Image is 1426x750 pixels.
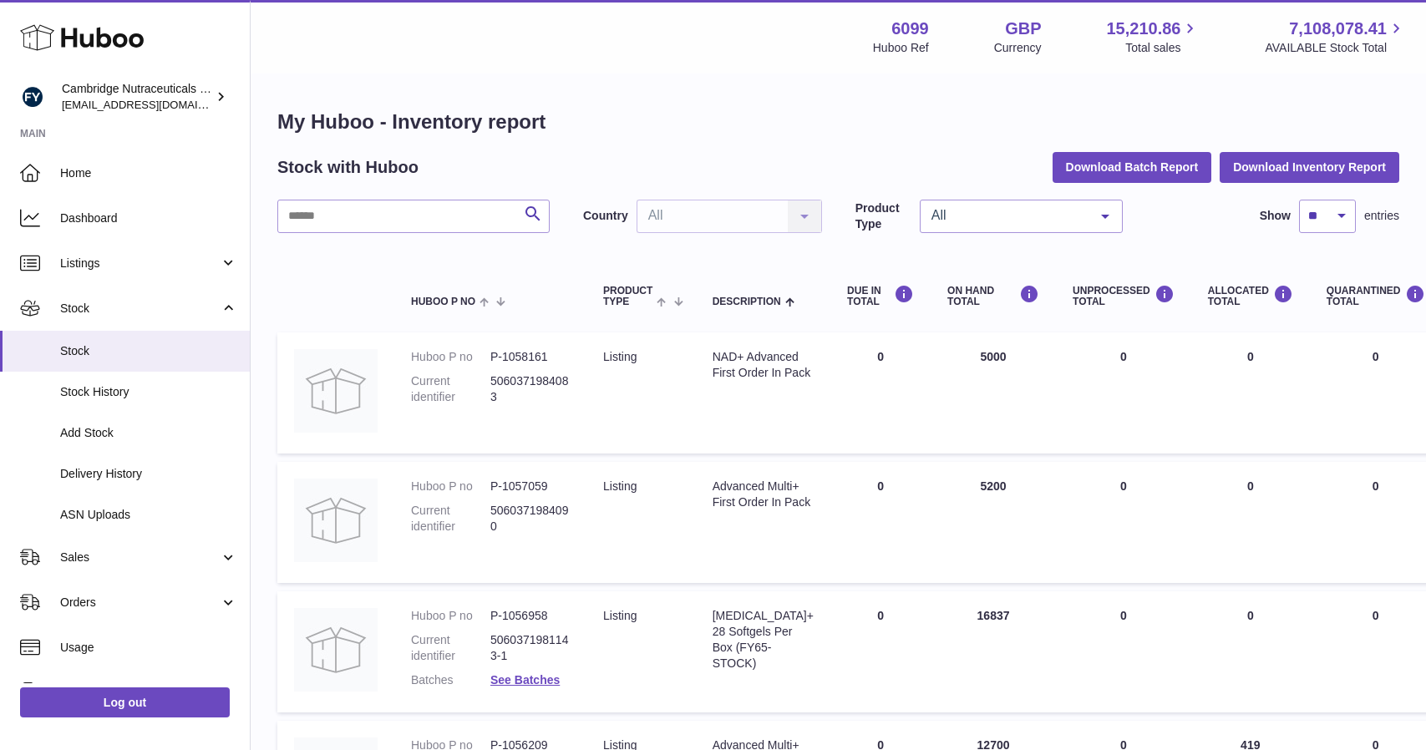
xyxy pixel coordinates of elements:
[1373,350,1379,363] span: 0
[1373,609,1379,622] span: 0
[411,296,475,307] span: Huboo P no
[411,349,490,365] dt: Huboo P no
[603,479,637,493] span: listing
[1125,40,1200,56] span: Total sales
[855,200,911,232] label: Product Type
[931,591,1056,713] td: 16837
[60,210,237,226] span: Dashboard
[62,81,212,113] div: Cambridge Nutraceuticals Ltd
[583,208,628,224] label: Country
[411,632,490,664] dt: Current identifier
[411,373,490,405] dt: Current identifier
[294,608,378,692] img: product image
[20,687,230,717] a: Log out
[60,425,237,441] span: Add Stock
[1327,285,1425,307] div: QUARANTINED Total
[60,466,237,482] span: Delivery History
[1056,332,1191,454] td: 0
[603,350,637,363] span: listing
[1005,18,1041,40] strong: GBP
[1220,152,1399,182] button: Download Inventory Report
[490,632,570,664] dd: 5060371981143-1
[603,609,637,622] span: listing
[490,373,570,405] dd: 5060371984083
[947,285,1039,307] div: ON HAND Total
[1265,18,1406,56] a: 7,108,078.41 AVAILABLE Stock Total
[931,462,1056,583] td: 5200
[927,207,1089,224] span: All
[1191,462,1310,583] td: 0
[60,165,237,181] span: Home
[490,608,570,624] dd: P-1056958
[1260,208,1291,224] label: Show
[1191,332,1310,454] td: 0
[931,332,1056,454] td: 5000
[713,296,781,307] span: Description
[1073,285,1175,307] div: UNPROCESSED Total
[277,156,419,179] h2: Stock with Huboo
[873,40,929,56] div: Huboo Ref
[277,109,1399,135] h1: My Huboo - Inventory report
[411,608,490,624] dt: Huboo P no
[1056,591,1191,713] td: 0
[994,40,1042,56] div: Currency
[411,479,490,494] dt: Huboo P no
[1289,18,1387,40] span: 7,108,078.41
[60,640,237,656] span: Usage
[60,384,237,400] span: Stock History
[713,349,814,381] div: NAD+ Advanced First Order In Pack
[60,343,237,359] span: Stock
[830,332,931,454] td: 0
[1106,18,1200,56] a: 15,210.86 Total sales
[60,595,220,611] span: Orders
[60,550,220,565] span: Sales
[20,84,45,109] img: huboo@camnutra.com
[830,462,931,583] td: 0
[1191,591,1310,713] td: 0
[1208,285,1293,307] div: ALLOCATED Total
[490,673,560,687] a: See Batches
[411,672,490,688] dt: Batches
[1373,479,1379,493] span: 0
[60,256,220,271] span: Listings
[490,479,570,494] dd: P-1057059
[1265,40,1406,56] span: AVAILABLE Stock Total
[830,591,931,713] td: 0
[294,479,378,562] img: product image
[294,349,378,433] img: product image
[1364,208,1399,224] span: entries
[891,18,929,40] strong: 6099
[62,98,246,111] span: [EMAIL_ADDRESS][DOMAIN_NAME]
[713,479,814,510] div: Advanced Multi+ First Order In Pack
[490,503,570,535] dd: 5060371984090
[490,349,570,365] dd: P-1058161
[60,507,237,523] span: ASN Uploads
[713,608,814,671] div: [MEDICAL_DATA]+ 28 Softgels Per Box (FY65-STOCK)
[60,301,220,317] span: Stock
[1106,18,1180,40] span: 15,210.86
[1053,152,1212,182] button: Download Batch Report
[1056,462,1191,583] td: 0
[411,503,490,535] dt: Current identifier
[603,286,652,307] span: Product Type
[847,285,914,307] div: DUE IN TOTAL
